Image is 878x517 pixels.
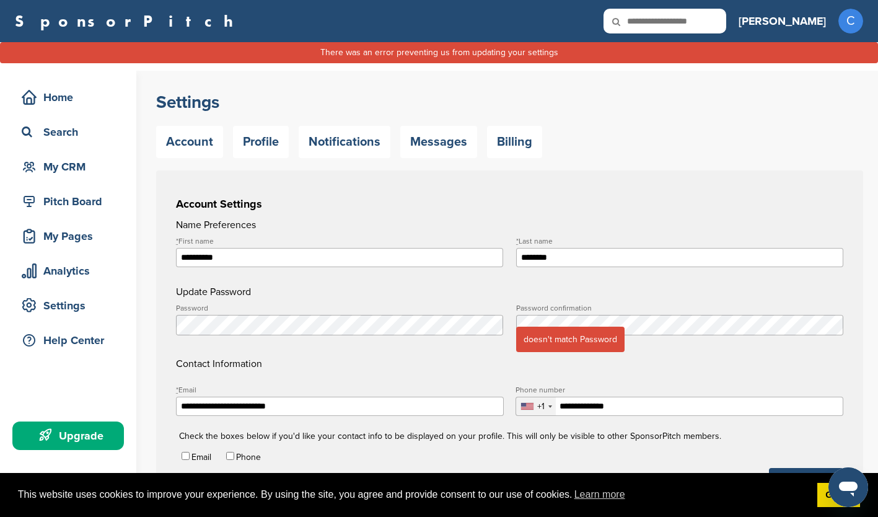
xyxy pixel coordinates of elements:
a: dismiss cookie message [817,483,860,508]
a: Profile [233,126,289,158]
div: My CRM [19,156,124,178]
label: Email [191,452,211,462]
a: Search [12,118,124,146]
a: learn more about cookies [573,485,627,504]
div: +1 [537,402,545,411]
a: [PERSON_NAME] [739,7,826,35]
iframe: Button to launch messaging window [828,467,868,507]
h3: [PERSON_NAME] [739,12,826,30]
div: Pitch Board [19,190,124,213]
label: First name [176,237,503,245]
a: Account [156,126,223,158]
span: C [838,9,863,33]
a: SponsorPitch [15,13,241,29]
abbr: required [176,386,178,394]
h4: Update Password [176,285,843,299]
abbr: required [176,237,178,245]
label: Last name [516,237,843,245]
label: Password confirmation [516,304,843,312]
a: Pitch Board [12,187,124,216]
label: Phone number [516,386,843,394]
h4: Contact Information [176,304,843,371]
span: doesn't match Password [516,327,625,352]
a: Billing [487,126,542,158]
a: My CRM [12,152,124,181]
div: Home [19,86,124,108]
div: Settings [19,294,124,317]
a: Analytics [12,257,124,285]
a: Notifications [299,126,390,158]
div: Upgrade [19,425,124,447]
label: Password [176,304,503,312]
a: Home [12,83,124,112]
a: Upgrade [12,422,124,450]
label: Phone [236,452,261,462]
h2: Settings [156,91,863,113]
div: Analytics [19,260,124,282]
span: This website uses cookies to improve your experience. By using the site, you agree and provide co... [18,485,807,504]
a: Messages [400,126,477,158]
a: Help Center [12,326,124,355]
h4: Name Preferences [176,218,843,232]
h3: Account Settings [176,195,843,213]
div: Search [19,121,124,143]
a: My Pages [12,222,124,250]
label: Email [176,386,504,394]
div: Selected country [516,397,556,415]
div: My Pages [19,225,124,247]
div: Help Center [19,329,124,351]
abbr: required [516,237,519,245]
a: Settings [12,291,124,320]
